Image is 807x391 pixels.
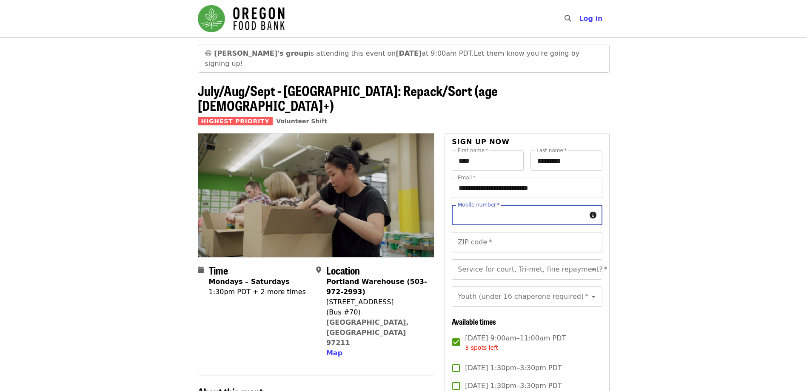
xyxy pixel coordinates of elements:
label: Email [458,175,476,180]
span: Map [326,349,342,357]
i: search icon [565,14,571,23]
span: 3 spots left [465,344,498,351]
input: First name [452,150,524,171]
button: Log in [572,10,609,27]
label: Mobile number [458,202,499,207]
input: Email [452,178,602,198]
div: [STREET_ADDRESS] [326,297,428,307]
span: is attending this event on at 9:00am PDT. [214,49,473,57]
span: [DATE] 1:30pm–3:30pm PDT [465,381,562,391]
button: Open [587,291,599,303]
button: Map [326,348,342,358]
strong: Mondays – Saturdays [209,278,290,286]
button: Open [587,263,599,275]
span: [DATE] 1:30pm–3:30pm PDT [465,363,562,373]
span: Location [326,263,360,278]
span: [DATE] 9:00am–11:00am PDT [465,333,566,352]
img: July/Aug/Sept - Portland: Repack/Sort (age 8+) organized by Oregon Food Bank [198,133,434,257]
label: First name [458,148,488,153]
span: grinning face emoji [205,49,212,57]
a: Volunteer Shift [276,118,327,125]
strong: [PERSON_NAME]'s group [214,49,308,57]
i: map-marker-alt icon [316,266,321,274]
strong: [DATE] [396,49,422,57]
input: Mobile number [452,205,586,225]
span: Time [209,263,228,278]
input: ZIP code [452,232,602,252]
i: circle-info icon [590,211,596,219]
a: [GEOGRAPHIC_DATA], [GEOGRAPHIC_DATA] 97211 [326,318,409,347]
img: Oregon Food Bank - Home [198,5,285,32]
span: Highest Priority [198,117,273,125]
span: July/Aug/Sept - [GEOGRAPHIC_DATA]: Repack/Sort (age [DEMOGRAPHIC_DATA]+) [198,80,498,115]
i: calendar icon [198,266,204,274]
div: (Bus #70) [326,307,428,317]
span: Sign up now [452,138,510,146]
div: 1:30pm PDT + 2 more times [209,287,306,297]
input: Search [576,8,583,29]
input: Last name [530,150,602,171]
label: Last name [536,148,567,153]
strong: Portland Warehouse (503-972-2993) [326,278,427,296]
span: Available times [452,316,496,327]
span: Log in [579,14,602,23]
